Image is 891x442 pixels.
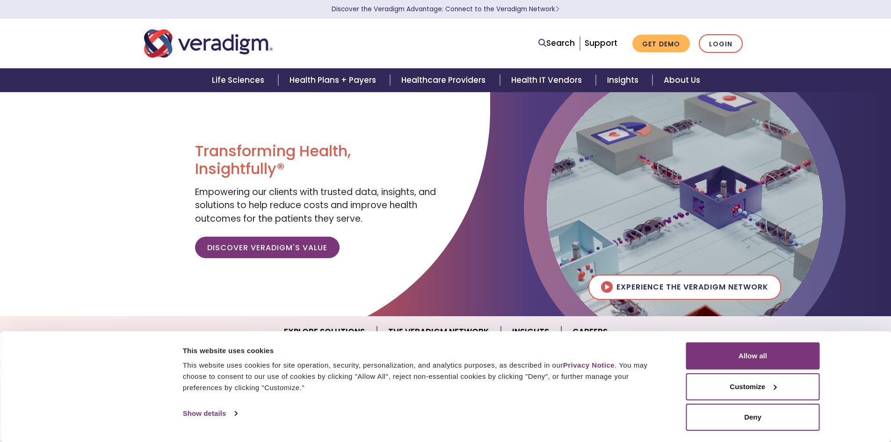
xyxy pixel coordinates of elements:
a: The Veradigm Network [377,320,501,344]
a: Privacy Notice [563,361,615,369]
a: Health IT Vendors [500,68,596,92]
a: Search [538,37,575,50]
a: Healthcare Providers [390,68,500,92]
h1: Transforming Health, Insightfully® [195,142,438,178]
button: Allow all [686,342,820,370]
button: Deny [686,404,820,431]
span: Empowering our clients with trusted data, insights, and solutions to help reduce costs and improv... [195,186,436,225]
a: Support [585,37,617,49]
a: Login [699,34,743,53]
a: Careers [561,320,619,344]
button: Customize [686,373,820,400]
a: Show details [183,406,237,420]
div: This website uses cookies for site operation, security, personalization, and analytics purposes, ... [183,360,665,393]
a: Explore Solutions [273,320,377,344]
a: Discover the Veradigm Advantage: Connect to the Veradigm NetworkLearn More [332,5,559,14]
span: Learn More [555,5,559,14]
img: Veradigm logo [144,28,273,59]
a: Discover Veradigm's Value [195,237,340,258]
a: Health Plans + Payers [278,68,390,92]
a: Insights [501,320,561,344]
a: Life Sciences [201,68,278,92]
a: Get Demo [632,35,690,53]
a: About Us [652,68,711,92]
div: This website uses cookies [183,345,665,356]
a: Insights [596,68,652,92]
